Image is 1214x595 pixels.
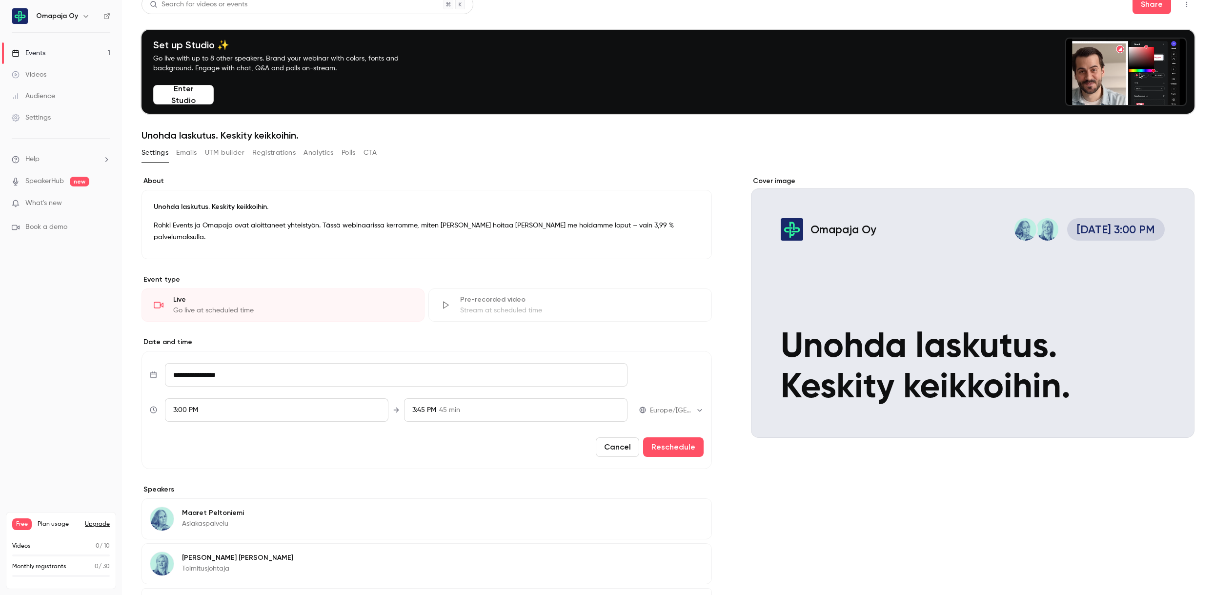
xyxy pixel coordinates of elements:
button: Edit [668,552,704,567]
span: new [70,177,89,186]
div: you can use finnish for the emails, registration pages, description, etc. [8,148,160,179]
p: Rohki Events ja Omapaja ovat aloittaneet yhteistyön. Tässä webinaarissa kerromme, miten [PERSON_N... [154,220,700,243]
button: Home [153,4,171,22]
label: Cover image [751,176,1194,186]
div: Operator says… [8,39,187,61]
p: [PERSON_NAME] [PERSON_NAME] [182,553,293,563]
div: Videos [12,70,46,80]
div: Audience [12,91,55,101]
section: Cover image [751,176,1194,438]
button: CTA [364,145,377,161]
div: Maxim says… [8,126,187,148]
label: Speakers [142,485,712,494]
div: but the viewer app isn’t available in finnish yet [16,186,152,205]
span: What's new [25,198,62,208]
p: Toimitusjohtaja [182,564,293,574]
h6: Omapaja Oy [36,11,78,21]
p: / 30 [95,562,110,571]
img: Anne Karvonen [150,552,174,575]
h4: Set up Studio ✨ [153,39,422,51]
div: great! So where I can edit these text? [43,219,187,240]
div: To [404,398,627,422]
p: / 10 [96,542,110,551]
button: Polls [342,145,356,161]
p: Monthly registrants [12,562,66,571]
span: 0 [96,543,100,549]
button: go back [6,4,25,22]
button: Unohda laskutus. Keskity keikkoihin.Omapaja OyAnne KarvonenMaaret Peltoniemi[DATE] 3:00 PMUnohda ... [1167,410,1187,430]
p: Maaret Peltoniemi [182,508,244,518]
div: Go live at scheduled time [173,306,412,315]
span: Help [25,154,40,164]
input: Enter your email [20,92,175,102]
button: Upgrade [85,520,110,528]
button: Enter Studio [153,85,214,104]
div: Maxim says… [8,180,187,219]
div: hey there [8,126,56,147]
span: Book a demo [25,222,67,232]
div: but the viewer app isn’t available in finnish yet [8,180,160,211]
li: help-dropdown-opener [12,154,110,164]
input: Tue, Feb 17, 2026 [165,363,627,387]
p: Asiakaspalvelu [182,519,244,529]
div: great! So where I can edit these text? [51,225,180,234]
div: Maxim says… [8,148,187,180]
div: when you create the webinar in the settings:~)Maxim • 12m ago [8,248,160,279]
div: Stream at scheduled time [460,306,699,315]
textarea: Message… [8,299,187,316]
label: About [142,176,712,186]
div: Europe/[GEOGRAPHIC_DATA] [650,406,704,415]
h1: Maxim [47,5,73,12]
div: you can use finnish for the emails, registration pages, description, etc. [16,154,152,173]
div: Maxim says… [8,248,187,300]
span: 45 min [439,405,460,415]
p: Event type [142,275,712,285]
div: Pre-recorded video [460,295,699,305]
button: Registrations [252,145,296,161]
button: Upload attachment [46,320,54,328]
span: 0 [95,564,99,570]
button: Emails [176,145,197,161]
p: Unohda laskutus. Keskity keikkoihin. [154,202,700,212]
p: Videos [12,542,31,551]
button: Gif picker [31,320,39,328]
button: Send a message… [167,316,183,331]
div: Settings [12,113,51,123]
button: Analytics [303,145,334,161]
div: Pre-recorded videoStream at scheduled time [428,288,711,322]
button: Emoji picker [15,320,23,328]
span: Plan usage [38,520,79,528]
span: Free [12,518,32,530]
span: 3:45 PM [412,407,436,413]
button: Settings [142,145,168,161]
div: when you create the webinar in the settings:~) [16,254,152,273]
div: Anne Karvonen[PERSON_NAME] [PERSON_NAME]Toimitusjohtaja [142,543,712,584]
img: Profile image for Maxim [28,5,43,21]
span: 3:00 PM [173,407,198,413]
img: Maaret Peltoniemi [150,507,174,531]
img: Omapaja Oy [12,8,28,24]
div: user says… [8,219,187,248]
div: Maxim • 12m ago [16,281,69,287]
div: From [165,398,388,422]
a: SpeakerHub [25,176,64,186]
button: Cancel [596,437,639,457]
div: Live [173,295,412,305]
div: You will be notified here and by email [20,78,175,89]
button: Edit [668,507,704,522]
div: Give the team a way to reach you: [16,44,134,54]
div: Give the team a way to reach you: [8,39,142,60]
div: hey there [16,132,48,142]
p: Active in the last 15m [47,12,117,22]
label: Date and time [142,337,712,347]
p: Go live with up to 8 other speakers. Brand your webinar with colors, fonts and background. Engage... [153,54,422,73]
div: Events [12,48,45,58]
button: UTM builder [205,145,244,161]
div: Maaret PeltoniemiMaaret PeltoniemiAsiakaspalvelu [142,498,712,539]
div: Close [171,4,189,21]
button: Reschedule [643,437,704,457]
div: Operator says… [8,61,187,126]
h1: Unohda laskutus. Keskity keikkoihin. [142,129,1194,141]
div: LiveGo live at scheduled time [142,288,425,322]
